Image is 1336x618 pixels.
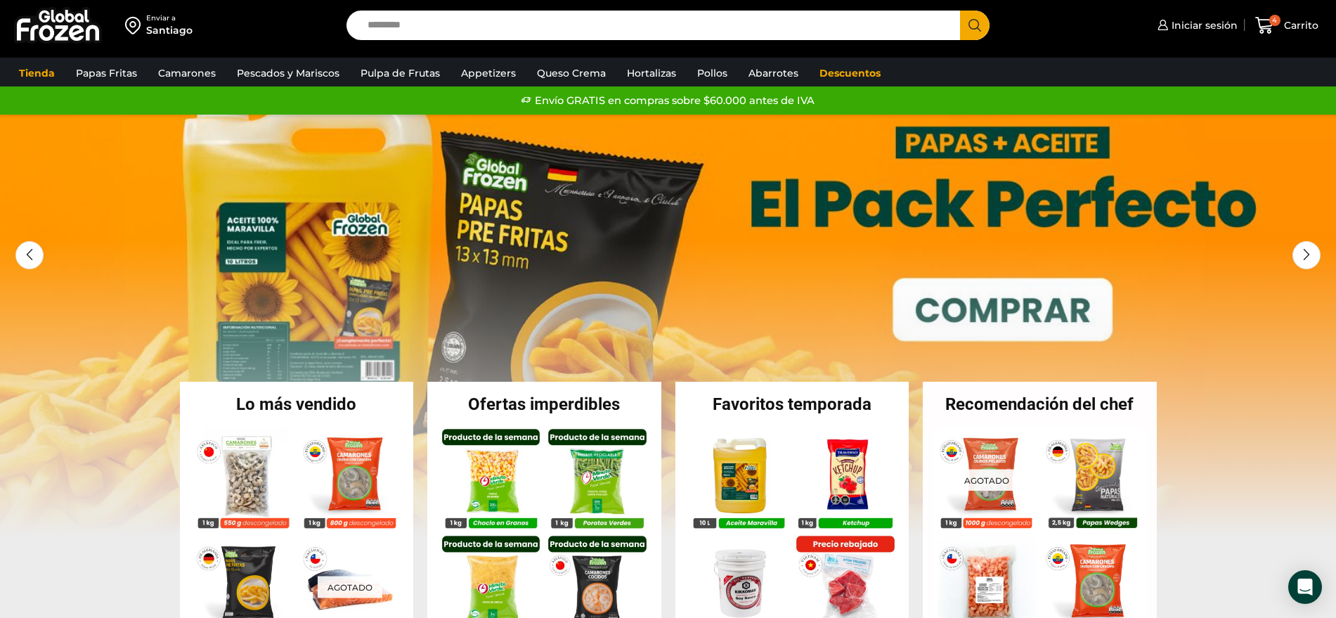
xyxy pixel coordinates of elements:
[230,60,346,86] a: Pescados y Mariscos
[1288,570,1322,604] div: Open Intercom Messenger
[954,469,1019,491] p: Agotado
[812,60,888,86] a: Descuentos
[960,11,990,40] button: Search button
[454,60,523,86] a: Appetizers
[1154,11,1238,39] a: Iniciar sesión
[12,60,62,86] a: Tienda
[317,577,382,598] p: Agotado
[69,60,144,86] a: Papas Fritas
[530,60,613,86] a: Queso Crema
[146,23,193,37] div: Santiago
[690,60,734,86] a: Pollos
[1252,9,1322,42] a: 4 Carrito
[15,241,44,269] div: Previous slide
[675,396,909,413] h2: Favoritos temporada
[1280,18,1318,32] span: Carrito
[180,396,414,413] h2: Lo más vendido
[146,13,193,23] div: Enviar a
[1168,18,1238,32] span: Iniciar sesión
[741,60,805,86] a: Abarrotes
[354,60,447,86] a: Pulpa de Frutas
[125,13,146,37] img: address-field-icon.svg
[1269,15,1280,26] span: 4
[151,60,223,86] a: Camarones
[427,396,661,413] h2: Ofertas imperdibles
[1292,241,1321,269] div: Next slide
[620,60,683,86] a: Hortalizas
[923,396,1157,413] h2: Recomendación del chef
